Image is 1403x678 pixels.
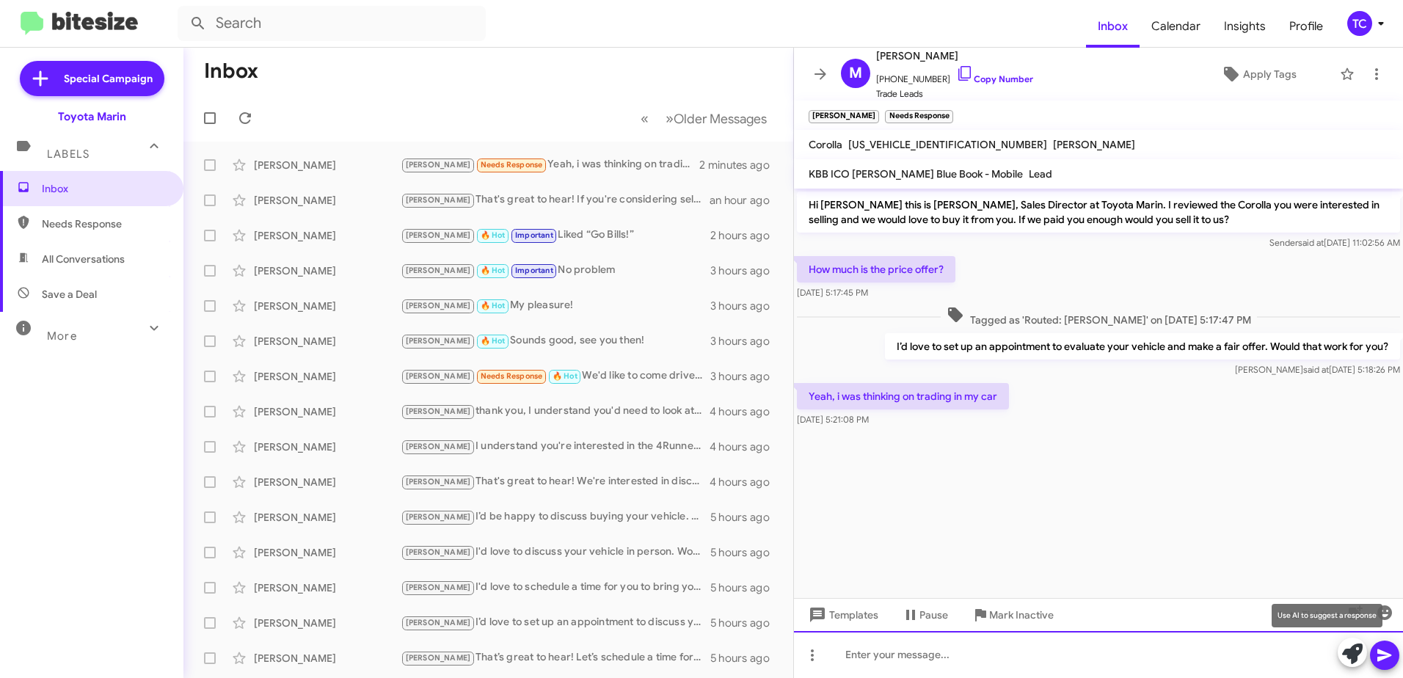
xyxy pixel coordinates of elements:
div: [PERSON_NAME] [254,158,401,172]
div: 2 hours ago [710,228,781,243]
span: [PERSON_NAME] [406,477,471,486]
a: Calendar [1140,5,1212,48]
div: 5 hours ago [710,580,781,595]
div: My pleasure! [401,297,710,314]
button: Next [657,103,776,134]
a: Special Campaign [20,61,164,96]
span: 🔥 Hot [481,301,506,310]
div: That's great to hear! If you're considering selling another vehicle or have any questions, feel f... [401,192,710,208]
span: Needs Response [481,160,543,169]
div: That’s great to hear! Let’s schedule a time for you to visit the dealership and discuss the detai... [401,649,710,666]
span: [PERSON_NAME] [406,442,471,451]
span: Insights [1212,5,1278,48]
span: 🔥 Hot [481,230,506,240]
div: Toyota Marin [58,109,126,124]
span: [PERSON_NAME] [406,266,471,275]
button: Pause [890,602,960,628]
span: More [47,329,77,343]
span: KBB ICO [PERSON_NAME] Blue Book - Mobile [809,167,1023,181]
div: 3 hours ago [710,299,781,313]
span: [US_VEHICLE_IDENTIFICATION_NUMBER] [848,138,1047,151]
div: We'd like to come drive a Land Cruiser. Do you have one available? [401,368,710,384]
div: 4 hours ago [710,440,781,454]
span: Save a Deal [42,287,97,302]
span: [PHONE_NUMBER] [876,65,1033,87]
span: [PERSON_NAME] [406,653,471,663]
div: an hour ago [710,193,781,208]
div: 5 hours ago [710,651,781,666]
div: [PERSON_NAME] [254,369,401,384]
div: [PERSON_NAME] [254,193,401,208]
div: Use AI to suggest a response [1272,604,1382,627]
span: Corolla [809,138,842,151]
input: Search [178,6,486,41]
span: [PERSON_NAME] [406,301,471,310]
button: Templates [794,602,890,628]
span: [PERSON_NAME] [406,512,471,522]
div: Liked “Go Bills!” [401,227,710,244]
span: 🔥 Hot [481,266,506,275]
div: 5 hours ago [710,545,781,560]
span: Inbox [42,181,167,196]
span: » [666,109,674,128]
span: [PERSON_NAME] [406,547,471,557]
small: Needs Response [885,110,952,123]
a: Profile [1278,5,1335,48]
div: [PERSON_NAME] [254,299,401,313]
span: [DATE] 5:21:08 PM [797,414,869,425]
span: [PERSON_NAME] [406,583,471,592]
p: Hi [PERSON_NAME] this is [PERSON_NAME], Sales Director at Toyota Marin. I reviewed the Corolla yo... [797,192,1400,233]
div: [PERSON_NAME] [254,263,401,278]
div: I understand you're interested in the 4Runner and would like to discuss selling your vehicle. Let... [401,438,710,455]
div: Sounds good, see you then! [401,332,710,349]
div: I'd love to schedule a time for you to bring your Camry in for an evaluation. When are you availa... [401,579,710,596]
div: I’d love to set up an appointment to discuss your Grand Cherokee and evaluate it in person. When ... [401,614,710,631]
div: TC [1347,11,1372,36]
span: [PERSON_NAME] [406,371,471,381]
span: said at [1303,364,1329,375]
span: Labels [47,147,90,161]
span: said at [1298,237,1324,248]
span: Important [515,230,553,240]
span: [PERSON_NAME] [406,195,471,205]
div: [PERSON_NAME] [254,475,401,489]
span: All Conversations [42,252,125,266]
span: Templates [806,602,878,628]
span: [DATE] 5:17:45 PM [797,287,868,298]
div: [PERSON_NAME] [254,651,401,666]
span: Trade Leads [876,87,1033,101]
button: Mark Inactive [960,602,1065,628]
p: How much is the price offer? [797,256,955,282]
div: 3 hours ago [710,263,781,278]
span: 🔥 Hot [553,371,577,381]
span: « [641,109,649,128]
span: Apply Tags [1243,61,1297,87]
span: [PERSON_NAME] [406,160,471,169]
div: [PERSON_NAME] [254,404,401,419]
div: [PERSON_NAME] [254,545,401,560]
div: 3 hours ago [710,334,781,349]
a: Inbox [1086,5,1140,48]
span: Pause [919,602,948,628]
div: 5 hours ago [710,510,781,525]
span: Older Messages [674,111,767,127]
span: Important [515,266,553,275]
div: 5 hours ago [710,616,781,630]
div: [PERSON_NAME] [254,440,401,454]
span: Tagged as 'Routed: [PERSON_NAME]' on [DATE] 5:17:47 PM [941,306,1257,327]
div: thank you, I understand you'd need to look at the car first. I was just wondering what the maximu... [401,403,710,420]
p: I’d love to set up an appointment to evaluate your vehicle and make a fair offer. Would that work... [885,333,1400,360]
span: [PERSON_NAME] [406,336,471,346]
div: 4 hours ago [710,404,781,419]
span: M [849,62,862,85]
nav: Page navigation example [633,103,776,134]
div: That's great to hear! We're interested in discussing your F150. How about scheduling a visit to o... [401,473,710,490]
div: I’d be happy to discuss buying your vehicle. When can we schedule a time for you to visit the dea... [401,508,710,525]
span: [PERSON_NAME] [406,230,471,240]
span: [PERSON_NAME] [406,618,471,627]
button: Previous [632,103,657,134]
div: [PERSON_NAME] [254,510,401,525]
div: 2 minutes ago [699,158,781,172]
span: [PERSON_NAME] [876,47,1033,65]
